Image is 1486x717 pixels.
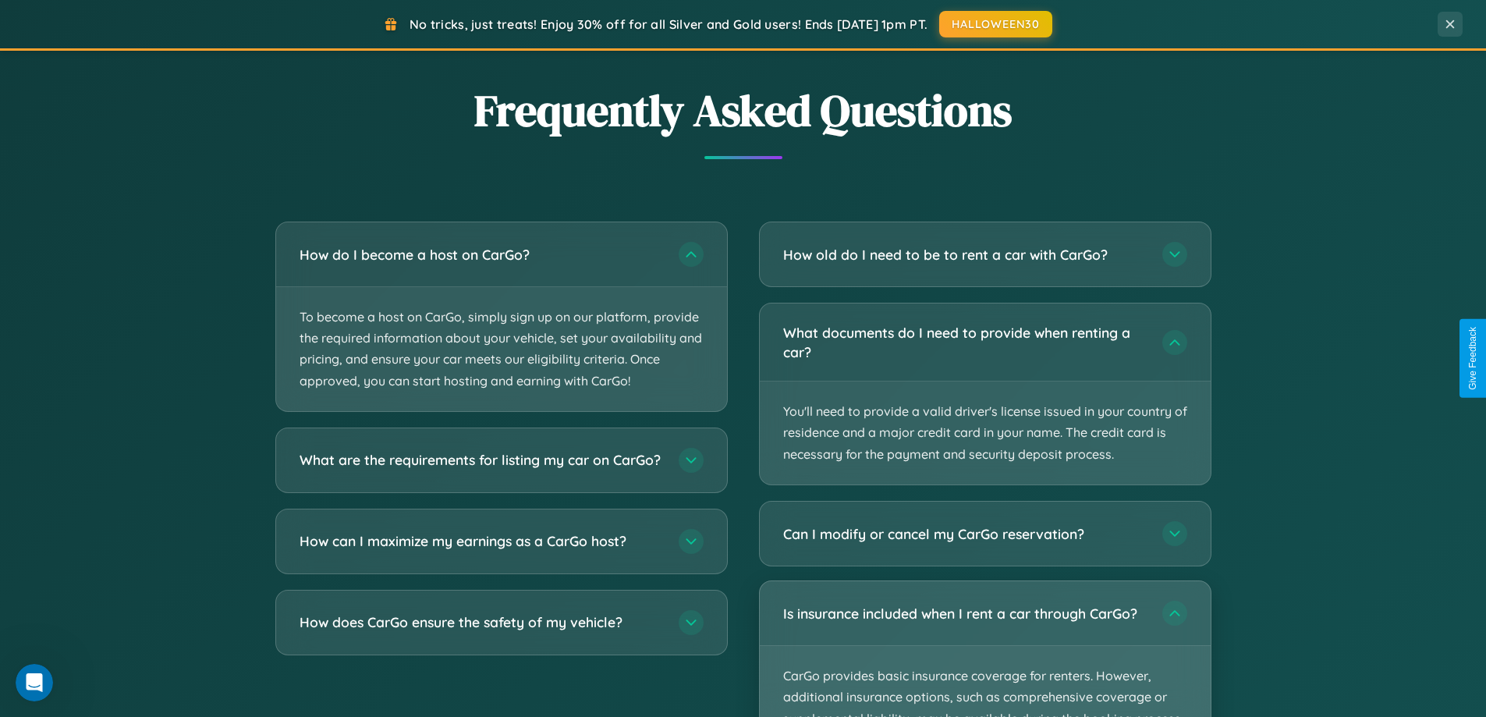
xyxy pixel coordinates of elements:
[939,11,1052,37] button: HALLOWEEN30
[300,450,663,470] h3: What are the requirements for listing my car on CarGo?
[300,531,663,551] h3: How can I maximize my earnings as a CarGo host?
[300,245,663,264] h3: How do I become a host on CarGo?
[410,16,927,32] span: No tricks, just treats! Enjoy 30% off for all Silver and Gold users! Ends [DATE] 1pm PT.
[783,524,1147,544] h3: Can I modify or cancel my CarGo reservation?
[783,323,1147,361] h3: What documents do I need to provide when renting a car?
[760,382,1211,485] p: You'll need to provide a valid driver's license issued in your country of residence and a major c...
[783,245,1147,264] h3: How old do I need to be to rent a car with CarGo?
[1467,327,1478,390] div: Give Feedback
[16,664,53,701] iframe: Intercom live chat
[276,287,727,411] p: To become a host on CarGo, simply sign up on our platform, provide the required information about...
[275,80,1211,140] h2: Frequently Asked Questions
[783,604,1147,623] h3: Is insurance included when I rent a car through CarGo?
[300,612,663,632] h3: How does CarGo ensure the safety of my vehicle?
